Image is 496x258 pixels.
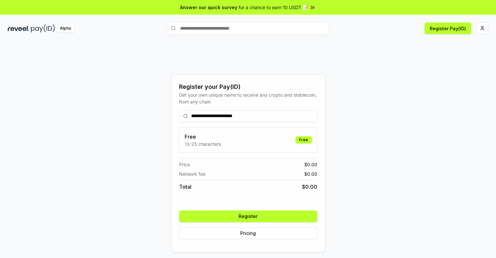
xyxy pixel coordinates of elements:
[179,170,205,177] span: Network fee
[304,161,317,168] span: $ 0.00
[31,24,55,33] img: pay_id
[56,24,74,33] div: Alpha
[179,183,191,191] span: Total
[304,170,317,177] span: $ 0.00
[179,227,317,239] button: Pricing
[185,133,221,141] h3: Free
[424,22,471,34] button: Register Pay(ID)
[8,24,30,33] img: reveel_dark
[239,4,308,11] span: for a chance to earn 10 USDT 📝
[179,82,317,91] div: Register your Pay(ID)
[179,210,317,222] button: Register
[180,4,237,11] span: Answer our quick survey
[179,91,317,105] div: Get your own unique name to receive any crypto and stablecoin, from any chain
[302,183,317,191] span: $ 0.00
[179,161,190,168] span: Price
[295,136,312,143] div: Free
[185,141,221,147] p: 13-25 characters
